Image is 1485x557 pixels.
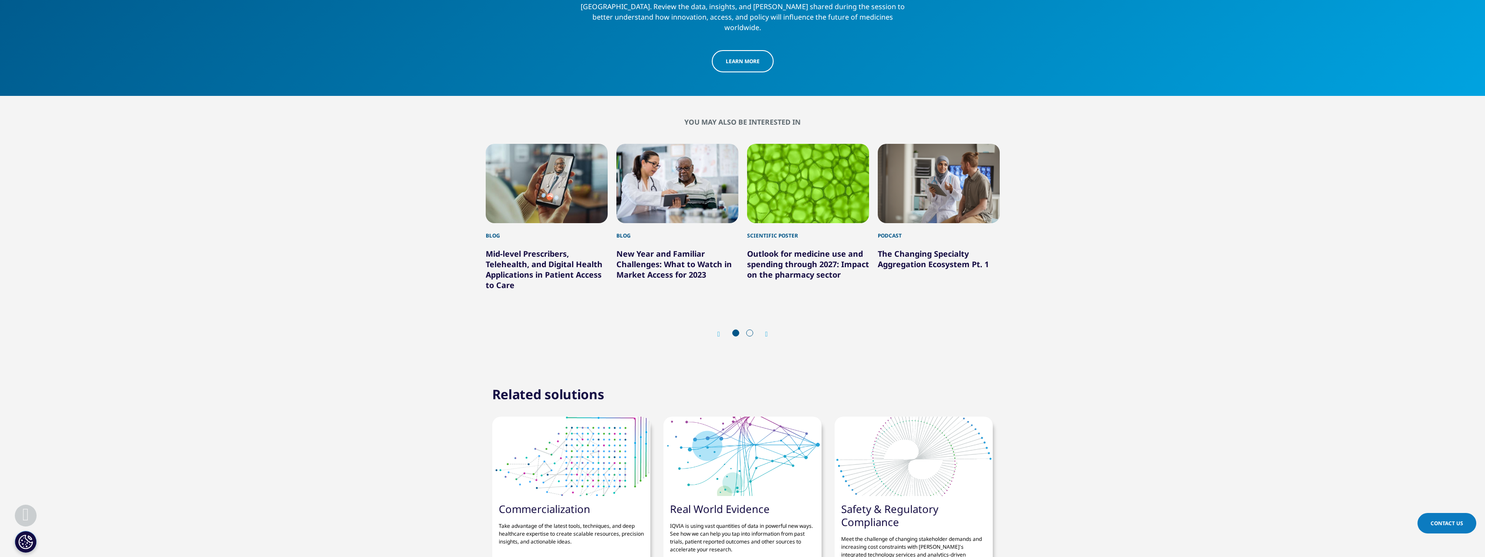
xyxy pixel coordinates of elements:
[717,330,729,338] div: Previous slide
[878,248,989,269] a: The Changing Specialty Aggregation Ecosystem Pt. 1
[670,516,815,554] p: IQVIA is using vast quantities of data in powerful new ways. See how we can help you tap into inf...
[1431,520,1463,527] span: Contact Us
[486,223,608,240] div: Blog
[486,118,1000,126] h2: You may also be interested in
[841,502,938,529] a: Safety & Regulatory Compliance
[747,223,869,240] div: Scientific Poster
[486,248,602,290] a: Mid-level Prescribers, Telehealth, and Digital Health Applications in Patient Access to Care
[878,223,1000,240] div: Podcast
[747,248,869,280] a: Outlook for medicine use and spending through 2027: Impact on the pharmacy sector
[486,144,608,290] div: 1 / 6
[499,502,590,516] a: Commercialization
[499,516,644,546] p: Take advantage of the latest tools, techniques, and deep healthcare expertise to create scalable ...
[747,144,869,290] div: 3 / 6
[492,386,604,403] h2: Related solutions
[712,50,774,72] a: Learn more
[1417,513,1476,533] a: Contact Us
[616,223,738,240] div: Blog
[670,502,770,516] a: Real World Evidence
[15,531,37,553] button: Cookies Settings
[757,330,768,338] div: Next slide
[616,144,738,290] div: 2 / 6
[616,248,732,280] a: New Year and Familiar Challenges: What to Watch in Market Access for 2023
[878,144,1000,290] div: 4 / 6
[726,58,760,65] span: Learn more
